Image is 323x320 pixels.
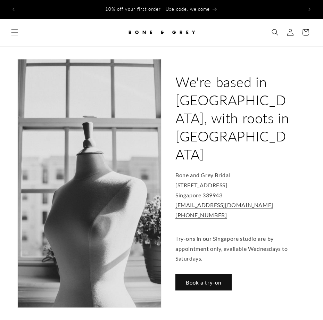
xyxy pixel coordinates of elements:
[175,224,292,264] p: Try-ons in our Singapore studio are by appointment only, available Wednesdays to Saturdays.
[267,25,283,40] summary: Search
[105,6,210,12] span: 10% off your first order | Use code: welcome
[6,2,21,17] button: Previous announcement
[127,25,196,40] img: Bone and Grey Bridal
[175,202,273,208] a: [EMAIL_ADDRESS][DOMAIN_NAME]
[124,22,199,43] a: Bone and Grey Bridal
[18,59,161,307] img: Contact us | Bone and Grey Bridal
[7,25,22,40] summary: Menu
[175,170,292,220] p: Bone and Grey Bridal [STREET_ADDRESS] Singapore 339943
[175,212,227,218] a: [PHONE_NUMBER]
[175,274,232,290] a: Book a try-on
[302,2,317,17] button: Next announcement
[175,73,292,163] h2: We're based in [GEOGRAPHIC_DATA], with roots in [GEOGRAPHIC_DATA]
